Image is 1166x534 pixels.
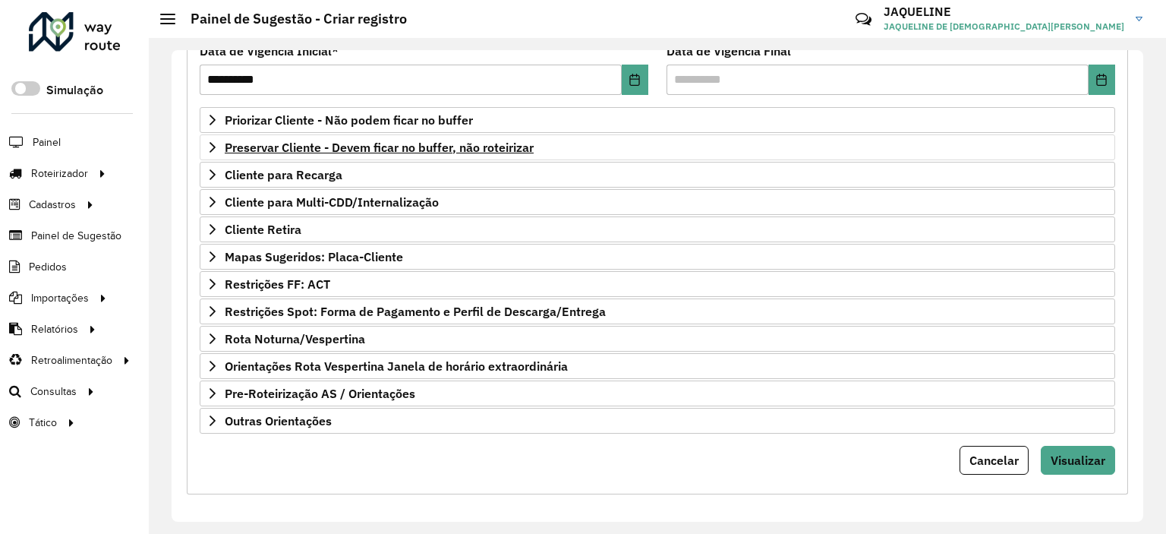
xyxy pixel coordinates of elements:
span: Tático [29,415,57,431]
span: Cliente para Multi-CDD/Internalização [225,196,439,208]
label: Simulação [46,81,103,100]
span: Mapas Sugeridos: Placa-Cliente [225,251,403,263]
label: Data de Vigência Inicial [200,42,339,60]
span: Pedidos [29,259,67,275]
span: Orientações Rota Vespertina Janela de horário extraordinária [225,360,568,372]
span: Pre-Roteirização AS / Orientações [225,387,415,400]
button: Choose Date [622,65,648,95]
a: Cliente para Multi-CDD/Internalização [200,189,1115,215]
span: Consultas [30,384,77,400]
a: Orientações Rota Vespertina Janela de horário extraordinária [200,353,1115,379]
span: Restrições FF: ACT [225,278,330,290]
span: Roteirizador [31,166,88,182]
a: Pre-Roteirização AS / Orientações [200,381,1115,406]
button: Cancelar [960,446,1029,475]
label: Data de Vigência Final [667,42,791,60]
span: Cliente Retira [225,223,301,235]
span: Cliente para Recarga [225,169,342,181]
span: Relatórios [31,321,78,337]
a: Restrições Spot: Forma de Pagamento e Perfil de Descarga/Entrega [200,299,1115,324]
span: Painel [33,134,61,150]
span: Restrições Spot: Forma de Pagamento e Perfil de Descarga/Entrega [225,305,606,318]
button: Visualizar [1041,446,1115,475]
span: JAQUELINE DE [DEMOGRAPHIC_DATA][PERSON_NAME] [884,20,1124,33]
span: Priorizar Cliente - Não podem ficar no buffer [225,114,473,126]
a: Contato Rápido [847,3,880,36]
span: Cancelar [969,453,1019,468]
span: Rota Noturna/Vespertina [225,333,365,345]
a: Preservar Cliente - Devem ficar no buffer, não roteirizar [200,134,1115,160]
a: Outras Orientações [200,408,1115,434]
button: Choose Date [1089,65,1115,95]
h2: Painel de Sugestão - Criar registro [175,11,407,27]
a: Cliente para Recarga [200,162,1115,188]
a: Priorizar Cliente - Não podem ficar no buffer [200,107,1115,133]
span: Cadastros [29,197,76,213]
span: Visualizar [1051,453,1105,468]
span: Importações [31,290,89,306]
a: Restrições FF: ACT [200,271,1115,297]
span: Preservar Cliente - Devem ficar no buffer, não roteirizar [225,141,534,153]
span: Outras Orientações [225,415,332,427]
a: Cliente Retira [200,216,1115,242]
a: Mapas Sugeridos: Placa-Cliente [200,244,1115,270]
span: Painel de Sugestão [31,228,121,244]
span: Retroalimentação [31,352,112,368]
h3: JAQUELINE [884,5,1124,19]
a: Rota Noturna/Vespertina [200,326,1115,352]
